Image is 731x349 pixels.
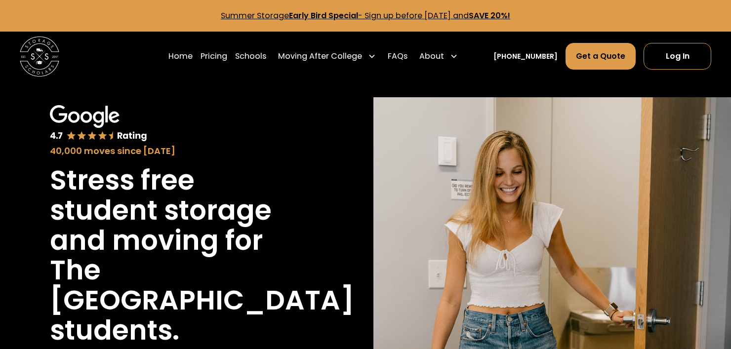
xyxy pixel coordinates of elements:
[50,144,307,157] div: 40,000 moves since [DATE]
[388,42,407,70] a: FAQs
[50,255,354,315] h1: The [GEOGRAPHIC_DATA]
[168,42,193,70] a: Home
[644,43,711,70] a: Log In
[419,50,444,62] div: About
[50,105,147,142] img: Google 4.7 star rating
[566,43,636,70] a: Get a Quote
[201,42,227,70] a: Pricing
[493,51,558,62] a: [PHONE_NUMBER]
[235,42,266,70] a: Schools
[221,10,510,21] a: Summer StorageEarly Bird Special- Sign up before [DATE] andSAVE 20%!
[50,165,307,255] h1: Stress free student storage and moving for
[278,50,362,62] div: Moving After College
[289,10,358,21] strong: Early Bird Special
[20,37,59,76] img: Storage Scholars main logo
[469,10,510,21] strong: SAVE 20%!
[50,315,179,346] h1: students.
